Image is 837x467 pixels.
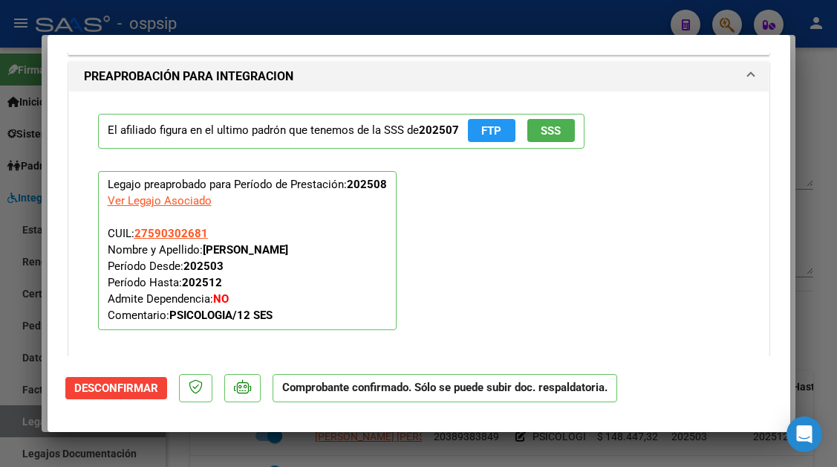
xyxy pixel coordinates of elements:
[98,171,397,330] p: Legajo preaprobado para Período de Prestación:
[65,377,167,399] button: Desconfirmar
[183,260,224,273] strong: 202503
[481,124,501,138] span: FTP
[527,119,575,142] button: SSS
[347,178,387,191] strong: 202508
[108,227,288,322] span: CUIL: Nombre y Apellido: Período Desde: Período Hasta: Admite Dependencia:
[203,243,288,257] strong: [PERSON_NAME]
[786,416,822,452] div: Open Intercom Messenger
[213,292,229,306] strong: NO
[273,374,617,403] p: Comprobante confirmado. Sólo se puede subir doc. respaldatoria.
[74,381,158,395] span: Desconfirmar
[108,309,273,322] span: Comentario:
[169,309,273,322] strong: PSICOLOGIA/12 SES
[69,62,769,91] mat-expansion-panel-header: PREAPROBACIÓN PARA INTEGRACION
[468,119,515,142] button: FTP
[84,68,293,86] h1: PREAPROBACIÓN PARA INTEGRACION
[108,193,212,209] div: Ver Legajo Asociado
[69,91,769,364] div: PREAPROBACIÓN PARA INTEGRACION
[98,114,584,149] p: El afiliado figura en el ultimo padrón que tenemos de la SSS de
[182,276,222,289] strong: 202512
[134,227,208,240] span: 27590302681
[541,124,561,138] span: SSS
[419,123,459,137] strong: 202507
